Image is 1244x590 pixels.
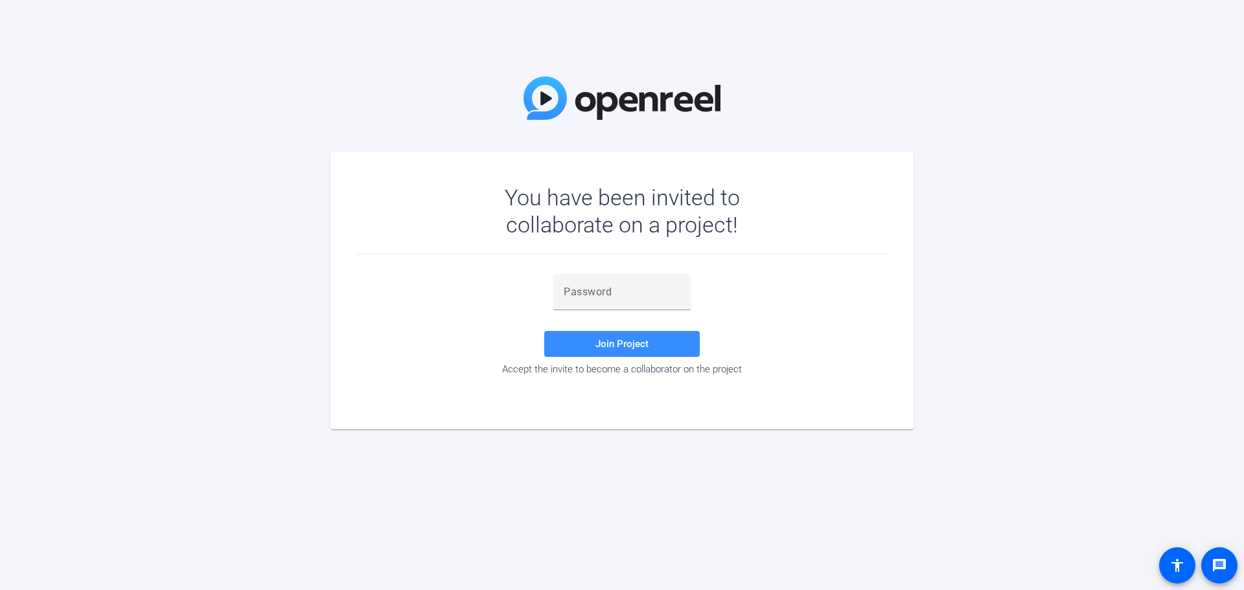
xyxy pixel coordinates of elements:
div: Accept the invite to become a collaborator on the project [356,363,888,375]
img: OpenReel Logo [524,76,720,120]
mat-icon: message [1212,558,1227,573]
mat-icon: accessibility [1169,558,1185,573]
button: Join Project [544,331,700,357]
input: Password [564,284,680,300]
div: You have been invited to collaborate on a project! [467,184,777,238]
span: Join Project [595,338,649,350]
